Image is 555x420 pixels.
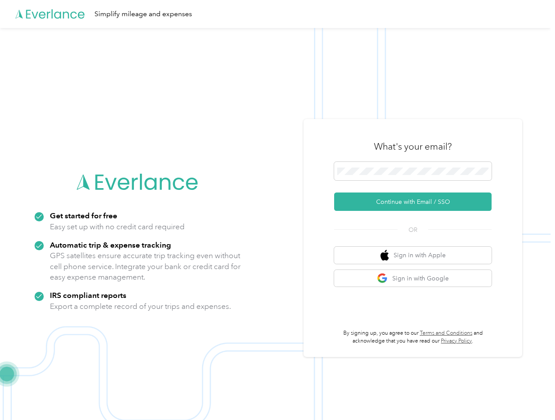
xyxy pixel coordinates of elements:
button: apple logoSign in with Apple [334,247,492,264]
img: apple logo [380,250,389,261]
span: OR [398,225,428,234]
p: Export a complete record of your trips and expenses. [50,301,231,312]
a: Terms and Conditions [420,330,472,336]
div: Simplify mileage and expenses [94,9,192,20]
p: Easy set up with no credit card required [50,221,185,232]
strong: Get started for free [50,211,117,220]
button: Continue with Email / SSO [334,192,492,211]
strong: Automatic trip & expense tracking [50,240,171,249]
a: Privacy Policy [441,338,472,344]
h3: What's your email? [374,140,452,153]
button: google logoSign in with Google [334,270,492,287]
img: google logo [377,273,388,284]
p: By signing up, you agree to our and acknowledge that you have read our . [334,329,492,345]
strong: IRS compliant reports [50,290,126,300]
p: GPS satellites ensure accurate trip tracking even without cell phone service. Integrate your bank... [50,250,241,283]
